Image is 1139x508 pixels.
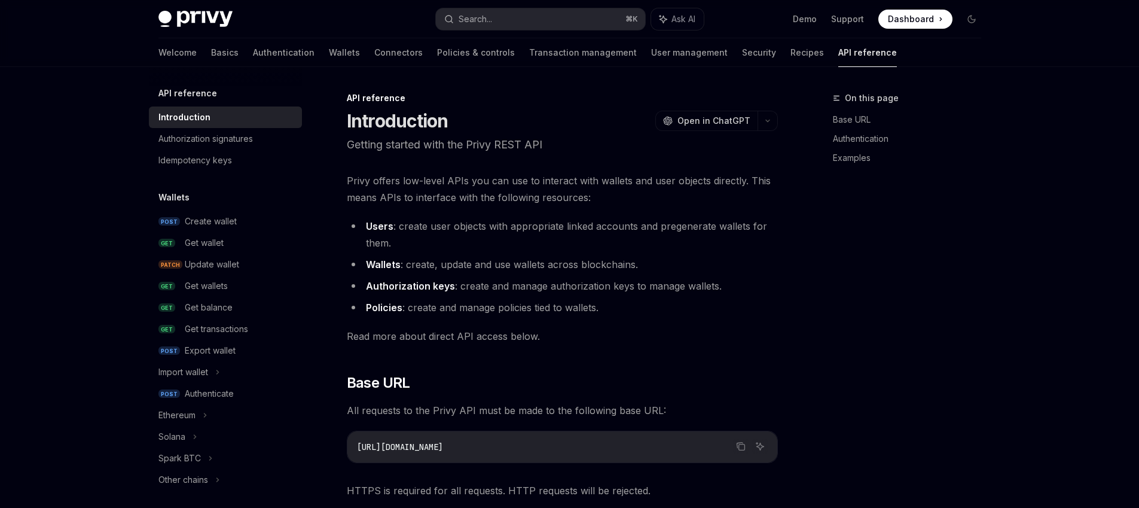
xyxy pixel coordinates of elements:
[529,38,637,67] a: Transaction management
[185,279,228,293] div: Get wallets
[651,38,728,67] a: User management
[185,322,248,336] div: Get transactions
[158,190,190,205] h5: Wallets
[158,473,208,487] div: Other chains
[158,38,197,67] a: Welcome
[347,402,778,419] span: All requests to the Privy API must be made to the following base URL:
[185,343,236,358] div: Export wallet
[366,280,455,292] strong: Authorization keys
[253,38,314,67] a: Authentication
[149,318,302,340] a: GETGet transactions
[149,211,302,232] a: POSTCreate wallet
[347,92,778,104] div: API reference
[831,13,864,25] a: Support
[158,110,210,124] div: Introduction
[149,340,302,361] a: POSTExport wallet
[158,430,185,444] div: Solana
[878,10,952,29] a: Dashboard
[158,132,253,146] div: Authorization signatures
[347,256,778,273] li: : create, update and use wallets across blockchains.
[149,150,302,171] a: Idempotency keys
[158,217,180,226] span: POST
[625,14,638,24] span: ⌘ K
[347,172,778,206] span: Privy offers low-level APIs you can use to interact with wallets and user objects directly. This ...
[793,13,817,25] a: Demo
[158,239,175,248] span: GET
[149,254,302,275] a: PATCHUpdate wallet
[845,91,899,105] span: On this page
[347,110,448,132] h1: Introduction
[211,38,239,67] a: Basics
[742,38,776,67] a: Security
[437,38,515,67] a: Policies & controls
[833,110,991,129] a: Base URL
[347,328,778,345] span: Read more about direct API access below.
[149,383,302,404] a: POSTAuthenticate
[752,439,768,454] button: Ask AI
[374,38,423,67] a: Connectors
[790,38,824,67] a: Recipes
[149,297,302,318] a: GETGet balance
[185,300,233,315] div: Get balance
[149,232,302,254] a: GETGet wallet
[366,302,402,314] strong: Policies
[158,11,233,28] img: dark logo
[677,115,750,127] span: Open in ChatGPT
[158,346,180,355] span: POST
[459,12,492,26] div: Search...
[347,482,778,499] span: HTTPS is required for all requests. HTTP requests will be rejected.
[347,299,778,316] li: : create and manage policies tied to wallets.
[158,365,208,379] div: Import wallet
[651,8,704,30] button: Ask AI
[357,442,443,452] span: [URL][DOMAIN_NAME]
[158,153,232,168] div: Idempotency keys
[149,107,302,128] a: Introduction
[347,373,410,393] span: Base URL
[185,214,237,229] div: Create wallet
[733,439,749,454] button: Copy the contents from the code block
[185,236,224,250] div: Get wallet
[158,282,175,291] span: GET
[158,86,217,101] h5: API reference
[962,10,981,29] button: Toggle dark mode
[158,408,196,422] div: Ethereum
[149,275,302,297] a: GETGet wallets
[347,278,778,294] li: : create and manage authorization keys to manage wallets.
[158,303,175,312] span: GET
[329,38,360,67] a: Wallets
[671,13,695,25] span: Ask AI
[888,13,934,25] span: Dashboard
[838,38,897,67] a: API reference
[185,257,239,272] div: Update wallet
[366,258,401,270] strong: Wallets
[347,218,778,251] li: : create user objects with appropriate linked accounts and pregenerate wallets for them.
[833,129,991,148] a: Authentication
[833,148,991,168] a: Examples
[149,128,302,150] a: Authorization signatures
[366,220,393,232] strong: Users
[158,451,201,466] div: Spark BTC
[185,387,234,401] div: Authenticate
[655,111,758,131] button: Open in ChatGPT
[158,390,180,399] span: POST
[158,260,182,269] span: PATCH
[436,8,645,30] button: Search...⌘K
[347,136,778,153] p: Getting started with the Privy REST API
[158,325,175,334] span: GET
